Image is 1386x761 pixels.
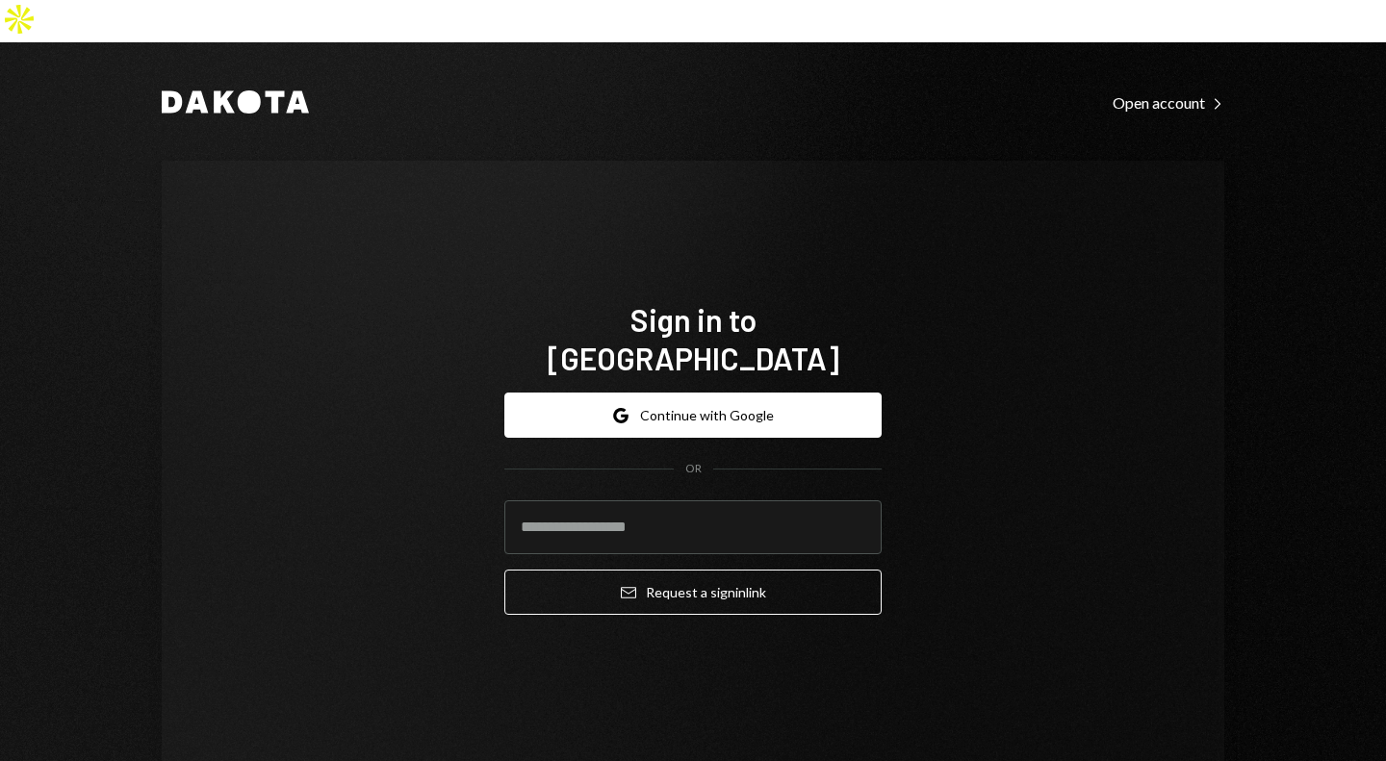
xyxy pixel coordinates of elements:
[685,461,702,477] div: OR
[1113,91,1224,113] a: Open account
[504,570,882,615] button: Request a signinlink
[504,393,882,438] button: Continue with Google
[1113,93,1224,113] div: Open account
[504,300,882,377] h1: Sign in to [GEOGRAPHIC_DATA]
